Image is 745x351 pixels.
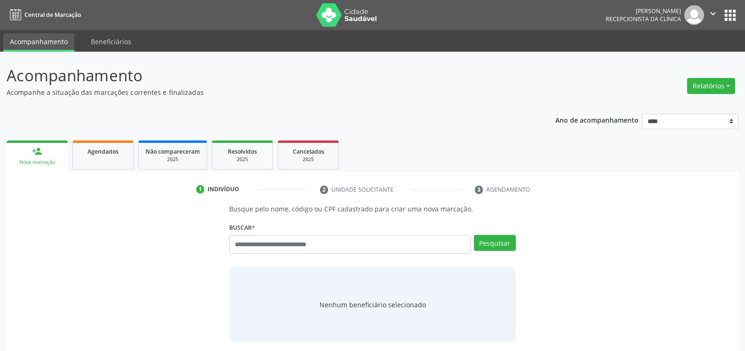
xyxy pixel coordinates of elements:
[293,148,324,156] span: Cancelados
[219,156,266,163] div: 2025
[24,11,81,19] span: Central de Marcação
[229,220,255,235] label: Buscar
[708,8,718,19] i: 
[722,7,738,23] button: apps
[7,7,81,23] a: Central de Marcação
[704,5,722,25] button: 
[7,87,519,97] p: Acompanhe a situação das marcações correntes e finalizadas
[3,33,74,52] a: Acompanhamento
[7,64,519,87] p: Acompanhamento
[228,148,257,156] span: Resolvidos
[229,204,515,214] p: Busque pelo nome, código ou CPF cadastrado para criar uma nova marcação.
[84,33,138,50] a: Beneficiários
[145,148,200,156] span: Não compareceram
[32,146,42,156] div: person_add
[555,114,639,125] p: Ano de acompanhamento
[474,235,516,251] button: Pesquisar
[684,5,704,25] img: img
[208,185,239,194] div: Indivíduo
[606,15,681,23] span: Recepcionista da clínica
[145,156,200,163] div: 2025
[320,300,426,310] span: Nenhum beneficiário selecionado
[13,159,61,166] div: Nova marcação
[687,78,735,94] button: Relatórios
[606,7,681,15] div: [PERSON_NAME]
[285,156,332,163] div: 2025
[88,148,119,156] span: Agendados
[196,185,205,194] div: 1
